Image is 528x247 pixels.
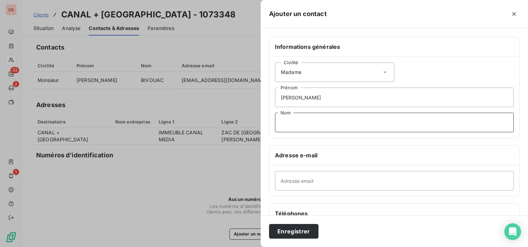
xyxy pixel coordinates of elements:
h6: Téléphones [275,209,514,218]
input: placeholder [275,88,514,107]
h6: Adresse e-mail [275,151,514,159]
h5: Ajouter un contact [269,9,327,19]
input: placeholder [275,113,514,132]
div: Open Intercom Messenger [504,223,521,240]
h6: Informations générales [275,43,514,51]
button: Enregistrer [269,224,318,239]
span: Madame [281,69,301,76]
input: placeholder [275,171,514,190]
